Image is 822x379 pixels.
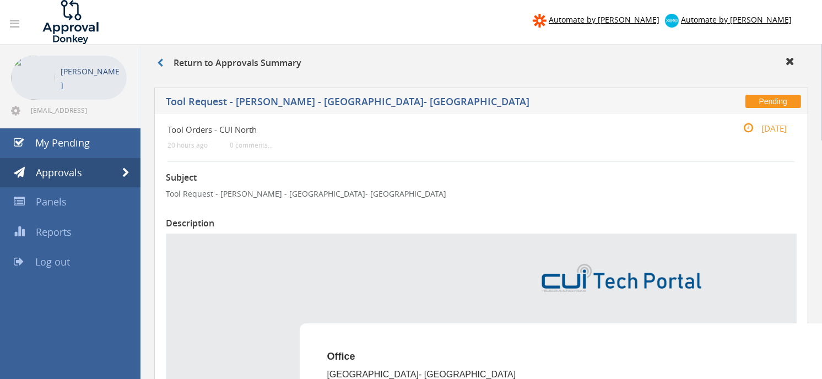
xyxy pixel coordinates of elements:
[665,14,679,28] img: xero-logo.png
[166,219,797,229] h3: Description
[681,14,792,25] span: Automate by [PERSON_NAME]
[732,122,787,134] small: [DATE]
[35,255,70,268] span: Log out
[533,14,547,28] img: zapier-logomark.png
[36,195,67,208] span: Panels
[36,166,82,179] span: Approvals
[157,58,301,68] h3: Return to Approvals Summary
[327,351,355,362] strong: Office
[549,14,659,25] span: Automate by [PERSON_NAME]
[230,141,273,149] small: 0 comments...
[31,106,125,115] span: [EMAIL_ADDRESS][DOMAIN_NAME]
[166,173,797,183] h3: Subject
[539,261,705,296] img: techops
[61,64,121,92] p: [PERSON_NAME]
[166,96,609,110] h5: Tool Request - [PERSON_NAME] - [GEOGRAPHIC_DATA]- [GEOGRAPHIC_DATA]
[167,141,208,149] small: 20 hours ago
[745,95,801,108] span: Pending
[35,136,90,149] span: My Pending
[166,188,797,199] p: Tool Request - [PERSON_NAME] - [GEOGRAPHIC_DATA]- [GEOGRAPHIC_DATA]
[36,225,72,239] span: Reports
[167,125,690,134] h4: Tool Orders - CUI North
